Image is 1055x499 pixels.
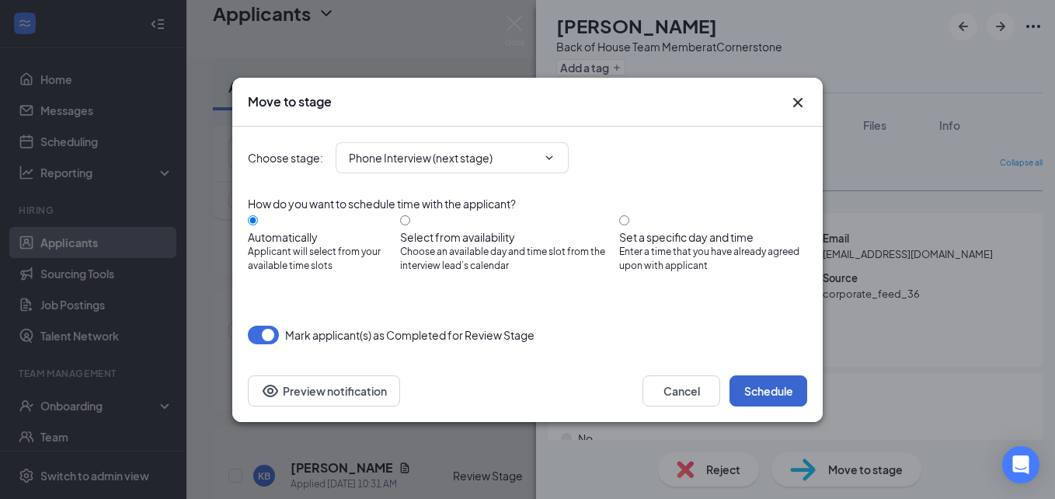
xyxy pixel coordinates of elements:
[789,93,807,112] svg: Cross
[248,375,400,407] button: Preview notificationEye
[285,326,534,344] span: Mark applicant(s) as Completed for Review Stage
[400,245,619,274] span: Choose an available day and time slot from the interview lead’s calendar
[1002,446,1039,483] div: Open Intercom Messenger
[400,229,619,245] div: Select from availability
[619,245,807,274] span: Enter a time that you have already agreed upon with applicant
[248,149,323,166] span: Choose stage :
[248,245,400,274] span: Applicant will select from your available time slots
[543,152,555,164] svg: ChevronDown
[642,375,720,407] button: Cancel
[619,229,807,245] div: Set a specific day and time
[248,195,807,212] div: How do you want to schedule time with the applicant?
[729,375,807,407] button: Schedule
[789,93,807,112] button: Close
[261,382,280,400] svg: Eye
[248,229,400,245] div: Automatically
[248,93,332,110] h3: Move to stage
